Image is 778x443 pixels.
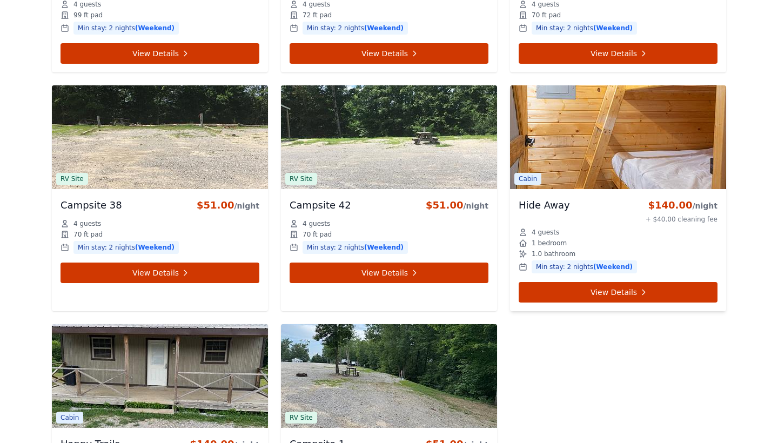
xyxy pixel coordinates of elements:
[593,24,633,32] span: (Weekend)
[73,230,103,239] span: 70 ft pad
[532,260,637,273] span: Min stay: 2 nights
[61,43,259,64] a: View Details
[73,219,101,228] span: 4 guests
[290,198,351,213] h3: Campsite 42
[135,24,175,32] span: (Weekend)
[73,241,179,254] span: Min stay: 2 nights
[197,198,259,213] div: $51.00
[61,198,122,213] h3: Campsite 38
[364,24,404,32] span: (Weekend)
[692,202,717,210] span: /night
[646,215,717,224] div: + $40.00 cleaning fee
[532,11,561,19] span: 70 ft pad
[52,85,268,189] img: Campsite 38
[303,219,330,228] span: 4 guests
[303,22,408,35] span: Min stay: 2 nights
[532,239,567,247] span: 1 bedroom
[281,324,497,428] img: Campsite 1
[426,198,488,213] div: $51.00
[290,263,488,283] a: View Details
[519,282,717,303] a: View Details
[364,244,404,251] span: (Weekend)
[73,22,179,35] span: Min stay: 2 nights
[285,173,317,185] span: RV Site
[56,173,88,185] span: RV Site
[532,22,637,35] span: Min stay: 2 nights
[532,228,559,237] span: 4 guests
[303,11,332,19] span: 72 ft pad
[532,250,575,258] span: 1.0 bathroom
[73,11,103,19] span: 99 ft pad
[56,412,83,424] span: Cabin
[281,85,497,189] img: Campsite 42
[61,263,259,283] a: View Details
[514,173,541,185] span: Cabin
[593,263,633,271] span: (Weekend)
[285,412,317,424] span: RV Site
[234,202,259,210] span: /night
[463,202,488,210] span: /night
[510,85,726,189] img: Hide Away
[303,241,408,254] span: Min stay: 2 nights
[290,43,488,64] a: View Details
[519,198,570,213] h3: Hide Away
[52,324,268,428] img: Happy Trails
[135,244,175,251] span: (Weekend)
[519,43,717,64] a: View Details
[303,230,332,239] span: 70 ft pad
[646,198,717,213] div: $140.00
